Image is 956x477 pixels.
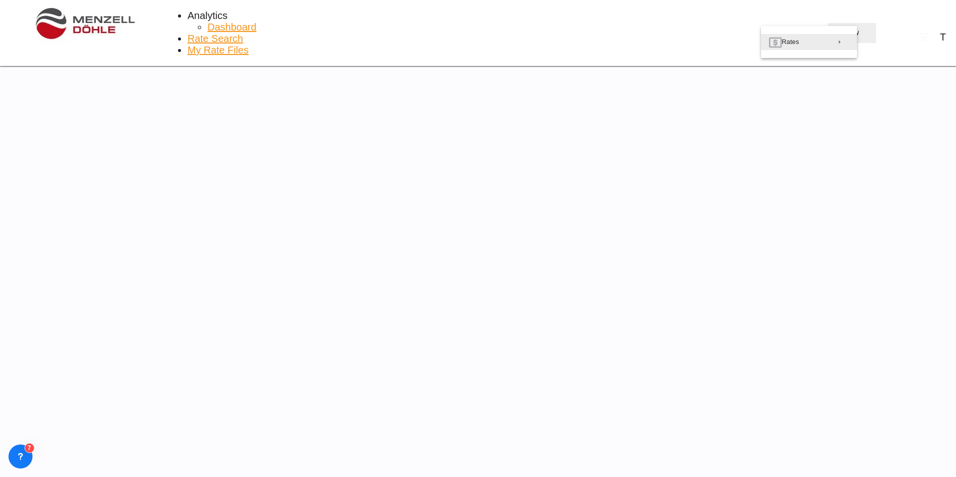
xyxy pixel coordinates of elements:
[828,23,876,43] button: icon-plus 400-fgNewicon-chevron-down
[187,44,248,56] a: My Rate Files
[833,27,845,39] md-icon: icon-plus 400-fg
[833,28,871,36] span: New
[940,31,946,43] div: T
[187,10,227,21] span: Analytics
[187,33,243,44] a: Rate Search
[187,33,243,44] span: Rate Search
[207,21,256,33] a: Dashboard
[896,30,908,43] span: Help
[187,10,227,21] div: Analytics
[859,27,871,39] md-icon: icon-chevron-down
